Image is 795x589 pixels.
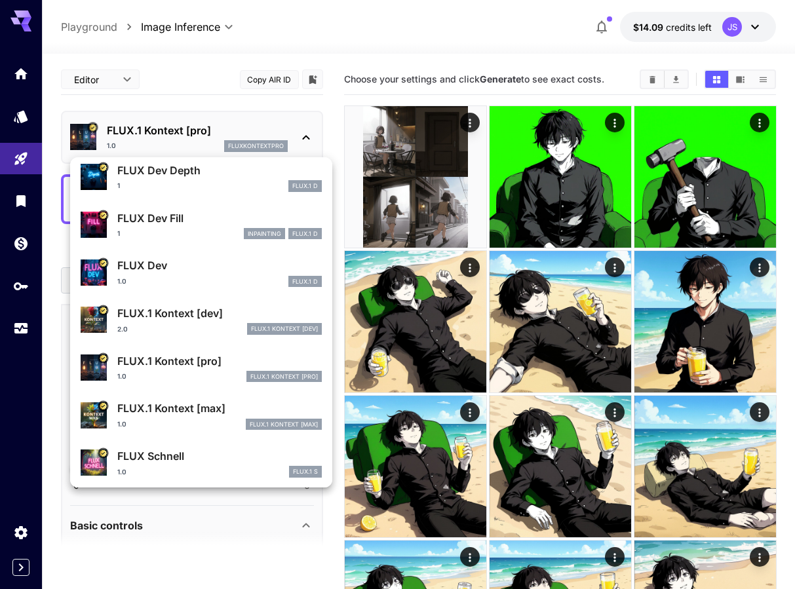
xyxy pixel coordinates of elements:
p: FLUX.1 D [292,229,318,238]
button: Certified Model – Vetted for best performance and includes a commercial license. [98,305,108,316]
div: Certified Model – Vetted for best performance and includes a commercial license.FLUX.1 Kontext [d... [81,300,322,340]
p: FLUX.1 D [292,277,318,286]
p: 1 [117,181,120,191]
p: 1.0 [117,467,126,477]
button: Certified Model – Vetted for best performance and includes a commercial license. [98,448,108,459]
p: FLUX Dev Depth [117,162,322,178]
p: 2.0 [117,324,128,334]
p: FLUX.1 D [292,181,318,191]
div: Certified Model – Vetted for best performance and includes a commercial license.FLUX Schnell1.0FL... [81,443,322,483]
div: Certified Model – Vetted for best performance and includes a commercial license.FLUX.1 Kontext [p... [81,348,322,388]
p: FLUX.1 Kontext [dev] [117,305,322,321]
button: Certified Model – Vetted for best performance and includes a commercial license. [98,352,108,363]
p: FLUX.1 Kontext [max] [117,400,322,416]
p: FLUX Dev Fill [117,210,322,226]
p: inpainting [248,229,281,238]
p: FLUX Dev [117,257,322,273]
p: FLUX Schnell [117,448,322,464]
button: Certified Model – Vetted for best performance and includes a commercial license. [98,257,108,268]
p: 1.0 [117,419,126,429]
div: Certified Model – Vetted for best performance and includes a commercial license.FLUX.1 Kontext [m... [81,395,322,435]
button: Certified Model – Vetted for best performance and includes a commercial license. [98,162,108,173]
div: Certified Model – Vetted for best performance and includes a commercial license.FLUX Dev Fill1inp... [81,205,322,245]
button: Certified Model – Vetted for best performance and includes a commercial license. [98,400,108,411]
p: FLUX.1 Kontext [dev] [251,324,318,333]
p: 1.0 [117,371,126,381]
p: FLUX.1 Kontext [max] [250,420,318,429]
p: 1.0 [117,276,126,286]
div: Certified Model – Vetted for best performance and includes a commercial license.FLUX Dev Depth1FL... [81,157,322,197]
div: Certified Model – Vetted for best performance and includes a commercial license.FLUX Dev1.0FLUX.1 D [81,252,322,292]
p: FLUX.1 S [293,467,318,476]
button: Certified Model – Vetted for best performance and includes a commercial license. [98,210,108,220]
p: 1 [117,229,120,238]
p: FLUX.1 Kontext [pro] [250,372,318,381]
p: FLUX.1 Kontext [pro] [117,353,322,369]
